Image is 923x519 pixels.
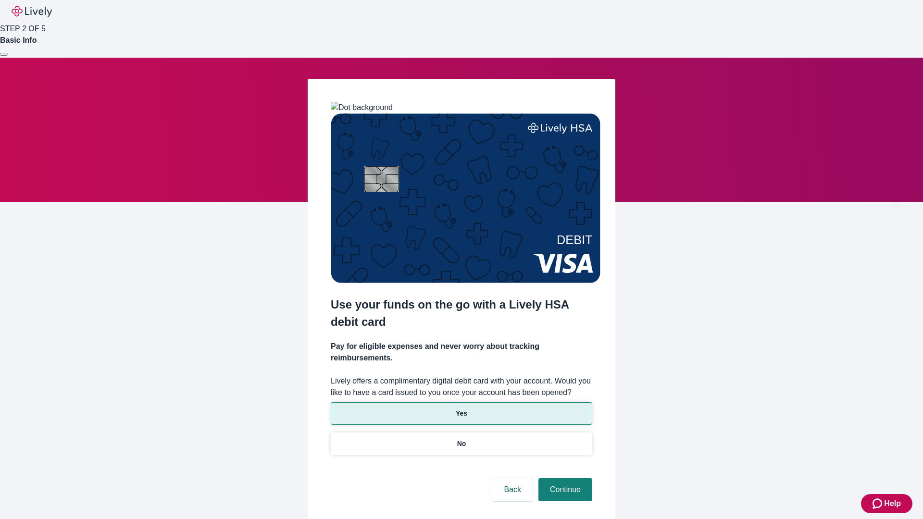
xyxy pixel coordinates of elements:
[457,439,466,449] p: No
[331,102,393,113] img: Dot background
[331,375,592,398] label: Lively offers a complimentary digital debit card with your account. Would you like to have a card...
[331,432,592,455] button: No
[456,408,467,419] p: Yes
[538,478,592,501] button: Continue
[331,402,592,425] button: Yes
[331,341,592,364] h4: Pay for eligible expenses and never worry about tracking reimbursements.
[12,6,52,17] img: Lively
[331,113,600,283] img: Debit card
[492,478,533,501] button: Back
[873,498,884,509] svg: Zendesk support icon
[884,498,901,509] span: Help
[331,296,592,331] h2: Use your funds on the go with a Lively HSA debit card
[861,494,912,513] button: Zendesk support iconHelp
